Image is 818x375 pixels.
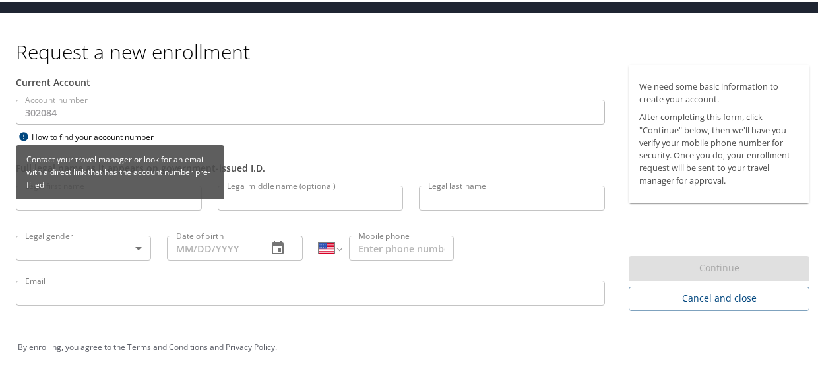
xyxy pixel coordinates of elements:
button: Cancel and close [629,285,809,309]
a: Terms and Conditions [127,339,208,351]
div: By enrolling, you agree to the and . [18,329,810,362]
input: MM/DD/YYYY [167,234,256,259]
div: ​ [16,234,151,259]
input: Enter phone number [349,234,454,259]
p: After completing this form, click "Continue" below, then we'll have you verify your mobile phone ... [639,109,799,185]
div: Full legal name as it appears on government-issued I.D. [16,159,605,173]
div: How to find your account number [16,127,181,143]
p: Contact your travel manager or look for an email with a direct link that has the account number p... [21,146,219,195]
a: Privacy Policy [226,339,275,351]
div: Current Account [16,73,605,87]
span: Cancel and close [639,289,799,305]
p: We need some basic information to create your account. [639,79,799,104]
